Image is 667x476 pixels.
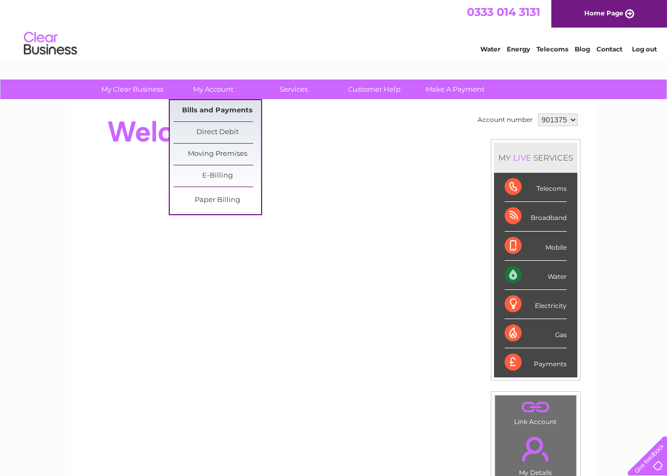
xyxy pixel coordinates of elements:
[467,5,540,19] a: 0333 014 3131
[505,348,567,377] div: Payments
[511,153,533,163] div: LIVE
[505,173,567,202] div: Telecoms
[495,395,577,428] td: Link Account
[632,45,657,53] a: Log out
[174,190,261,211] a: Paper Billing
[480,45,500,53] a: Water
[505,232,567,261] div: Mobile
[174,144,261,165] a: Moving Premises
[596,45,622,53] a: Contact
[250,80,337,99] a: Services
[411,80,499,99] a: Make A Payment
[494,143,577,173] div: MY SERVICES
[505,319,567,348] div: Gas
[83,6,585,51] div: Clear Business is a trading name of Verastar Limited (registered in [GEOGRAPHIC_DATA] No. 3667643...
[536,45,568,53] a: Telecoms
[498,398,574,417] a: .
[23,28,77,60] img: logo.png
[174,122,261,143] a: Direct Debit
[498,430,574,468] a: .
[169,80,257,99] a: My Account
[475,111,535,129] td: Account number
[174,100,261,121] a: Bills and Payments
[575,45,590,53] a: Blog
[505,290,567,319] div: Electricity
[331,80,418,99] a: Customer Help
[507,45,530,53] a: Energy
[505,261,567,290] div: Water
[505,202,567,231] div: Broadband
[89,80,176,99] a: My Clear Business
[174,165,261,187] a: E-Billing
